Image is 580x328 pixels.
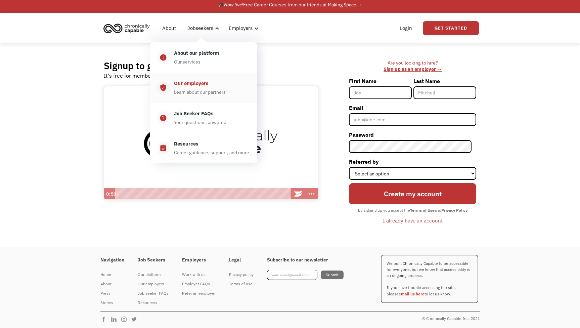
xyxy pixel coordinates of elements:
[174,149,249,157] div: Career guidance, support, and more
[267,270,344,280] form: Footer Newsletter
[349,183,476,204] input: Create my account
[321,271,344,279] input: Submit
[381,255,478,303] p: We built Chronically Capable to be accessible for everyone, but we know that accessibility is an ...
[174,88,226,96] div: Learn about our partners
[118,188,288,200] div: Playbar
[101,21,152,36] img: Chronically Capable logo
[138,289,169,297] div: Job seeker FAQs
[349,76,412,86] label: First Name
[224,2,243,8] em: Now live!
[150,73,257,103] a: verified_userOur employersLearn about our partners
[349,60,476,72] div: Are you looking to hire? ‍
[187,24,213,32] div: Jobseekers
[101,21,155,36] a: home
[160,84,167,92] div: verified_user
[104,60,195,72] h2: Signup to get started
[349,76,476,226] form: Member-Signup-Form
[174,79,209,87] div: Our employers
[138,298,169,307] a: Resources
[413,86,476,99] input: Mitchell
[100,270,124,279] a: Home
[100,316,110,323] img: Chronically Capable Facebook Page
[384,66,442,72] a: Sign up as an employer →
[104,86,318,200] img: Introducing Chronically Capable
[349,156,476,167] label: Referred by
[183,17,221,39] div: Jobseekers
[218,1,362,9] div: 🎓 Free Career Courses from our friends at Making Space →
[305,188,318,200] button: Show more buttons
[383,216,443,224] div: I already have an account
[138,289,169,298] a: Job seeker FAQs
[229,271,254,279] div: Privacy policy
[174,118,226,126] div: Your questions, anwered
[138,299,169,307] div: Resources
[174,140,198,148] div: Resources
[182,257,216,263] h4: Employers
[355,206,471,215] div: By signing up you accept the and
[422,315,480,323] div: © Chronically Capable Inc. 2021
[349,129,476,140] label: Password
[349,113,476,126] input: john@doe.com
[100,257,124,263] h4: Navigation
[225,17,261,39] div: Employers
[160,114,167,122] div: help_center
[229,280,254,288] div: Terms of use
[267,257,344,263] h4: Subscribe to our newsletter
[182,271,216,279] div: Work with us
[229,279,254,289] a: Terms of use
[410,208,435,213] strong: Terms of Use
[423,21,479,35] a: Get Started
[138,257,169,263] h4: Job Seekers
[100,279,124,289] a: About
[100,289,124,298] a: Press
[182,289,216,297] div: Refer an employer
[174,110,214,118] div: Job Seeker FAQs
[150,39,257,163] nav: Jobseekers
[378,215,448,226] a: I already have an account
[138,270,169,279] a: Our platform
[182,289,216,298] a: Refer an employer
[121,316,131,323] img: Chronically Capable Instagram Page
[229,257,254,263] h4: Legal
[399,291,425,296] a: email us here
[229,270,254,279] a: Privacy policy
[131,316,141,323] img: Chronically Capable Twitter Page
[138,279,169,289] a: Our employers
[174,49,219,57] div: About our platform
[104,72,157,80] div: It's free for members!
[413,76,476,86] label: Last Name
[267,270,317,280] input: your-email@email.com
[349,102,476,113] label: Email
[150,42,257,73] a: infoAbout our platformOur services
[100,271,124,279] div: Home
[158,17,180,39] a: About
[138,280,169,288] div: Our employers
[110,316,121,323] img: Chronically Capable Linkedin Page
[100,289,124,297] div: Press
[349,86,412,99] input: Joni
[174,58,200,66] div: Our services
[138,271,169,279] div: Our platform
[229,24,253,32] div: Employers
[100,280,124,288] div: About
[160,53,167,61] div: info
[441,208,467,213] strong: Privacy Policy
[160,144,167,152] div: assignment
[150,133,257,163] a: assignmentResourcesCareer guidance, support, and more
[150,103,257,133] a: help_centerJob Seeker FAQsYour questions, anwered
[396,17,416,39] a: Login
[292,188,305,200] a: Wistia Logo -- Learn More
[100,299,124,307] div: Stories
[182,279,216,289] a: Employer FAQs
[182,280,216,288] div: Employer FAQs
[100,298,124,307] a: Stories
[182,270,216,279] a: Work with us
